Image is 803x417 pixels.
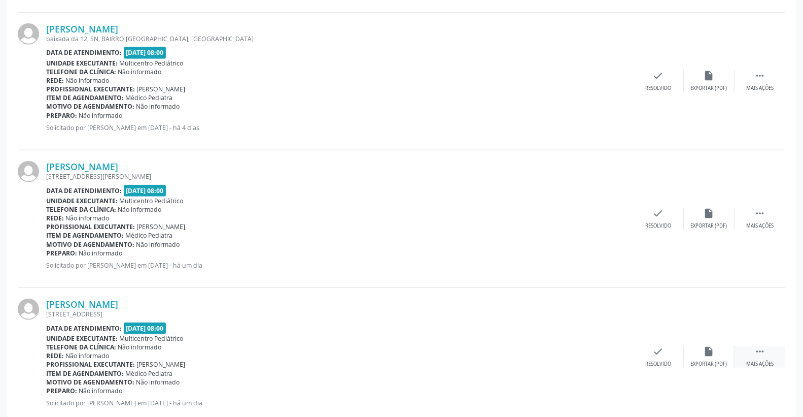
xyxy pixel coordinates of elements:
i: insert_drive_file [704,70,715,81]
b: Motivo de agendamento: [46,240,134,249]
span: [DATE] 08:00 [124,185,166,197]
div: Mais ações [746,361,774,368]
b: Data de atendimento: [46,186,122,195]
i: check [653,208,664,219]
i:  [754,208,765,219]
div: Mais ações [746,85,774,92]
div: Exportar (PDF) [691,85,727,92]
b: Profissional executante: [46,222,135,231]
i:  [754,70,765,81]
span: Não informado [136,240,180,249]
div: Exportar (PDF) [691,222,727,230]
b: Rede: [46,351,64,360]
span: [PERSON_NAME] [137,222,186,231]
i:  [754,346,765,357]
b: Telefone da clínica: [46,68,116,76]
b: Preparo: [46,387,77,395]
p: Solicitado por [PERSON_NAME] em [DATE] - há um dia [46,399,633,407]
b: Item de agendamento: [46,369,124,378]
i: check [653,70,664,81]
b: Item de agendamento: [46,93,124,102]
span: Não informado [118,68,162,76]
span: Multicentro Pediátrico [120,334,184,343]
div: baixada da 12, SN, BAIRRO [GEOGRAPHIC_DATA], [GEOGRAPHIC_DATA] [46,35,633,43]
i: insert_drive_file [704,346,715,357]
span: Médico Pediatra [126,231,173,240]
span: Não informado [79,111,123,120]
img: img [18,161,39,182]
b: Motivo de agendamento: [46,378,134,387]
b: Preparo: [46,111,77,120]
span: Não informado [66,214,110,222]
b: Data de atendimento: [46,48,122,57]
span: Multicentro Pediátrico [120,59,184,68]
i: check [653,346,664,357]
span: Médico Pediatra [126,93,173,102]
span: Médico Pediatra [126,369,173,378]
span: Não informado [79,387,123,395]
span: Não informado [66,351,110,360]
b: Motivo de agendamento: [46,102,134,111]
span: [PERSON_NAME] [137,360,186,369]
span: Não informado [118,205,162,214]
span: Não informado [118,343,162,351]
span: [PERSON_NAME] [137,85,186,93]
b: Telefone da clínica: [46,343,116,351]
span: Não informado [136,378,180,387]
img: img [18,299,39,320]
div: Exportar (PDF) [691,361,727,368]
b: Unidade executante: [46,59,118,68]
div: [STREET_ADDRESS] [46,310,633,318]
div: Mais ações [746,222,774,230]
div: Resolvido [645,85,671,92]
span: Multicentro Pediátrico [120,197,184,205]
div: Resolvido [645,222,671,230]
div: [STREET_ADDRESS][PERSON_NAME] [46,172,633,181]
i: insert_drive_file [704,208,715,219]
a: [PERSON_NAME] [46,299,118,310]
b: Unidade executante: [46,197,118,205]
span: [DATE] 08:00 [124,47,166,58]
a: [PERSON_NAME] [46,161,118,172]
span: Não informado [66,76,110,85]
p: Solicitado por [PERSON_NAME] em [DATE] - há 4 dias [46,123,633,132]
b: Rede: [46,214,64,222]
b: Profissional executante: [46,85,135,93]
span: Não informado [136,102,180,111]
b: Rede: [46,76,64,85]
p: Solicitado por [PERSON_NAME] em [DATE] - há um dia [46,261,633,270]
span: [DATE] 08:00 [124,323,166,334]
div: Resolvido [645,361,671,368]
b: Preparo: [46,249,77,258]
span: Não informado [79,249,123,258]
img: img [18,23,39,45]
b: Data de atendimento: [46,324,122,333]
a: [PERSON_NAME] [46,23,118,35]
b: Telefone da clínica: [46,205,116,214]
b: Unidade executante: [46,334,118,343]
b: Item de agendamento: [46,231,124,240]
b: Profissional executante: [46,360,135,369]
